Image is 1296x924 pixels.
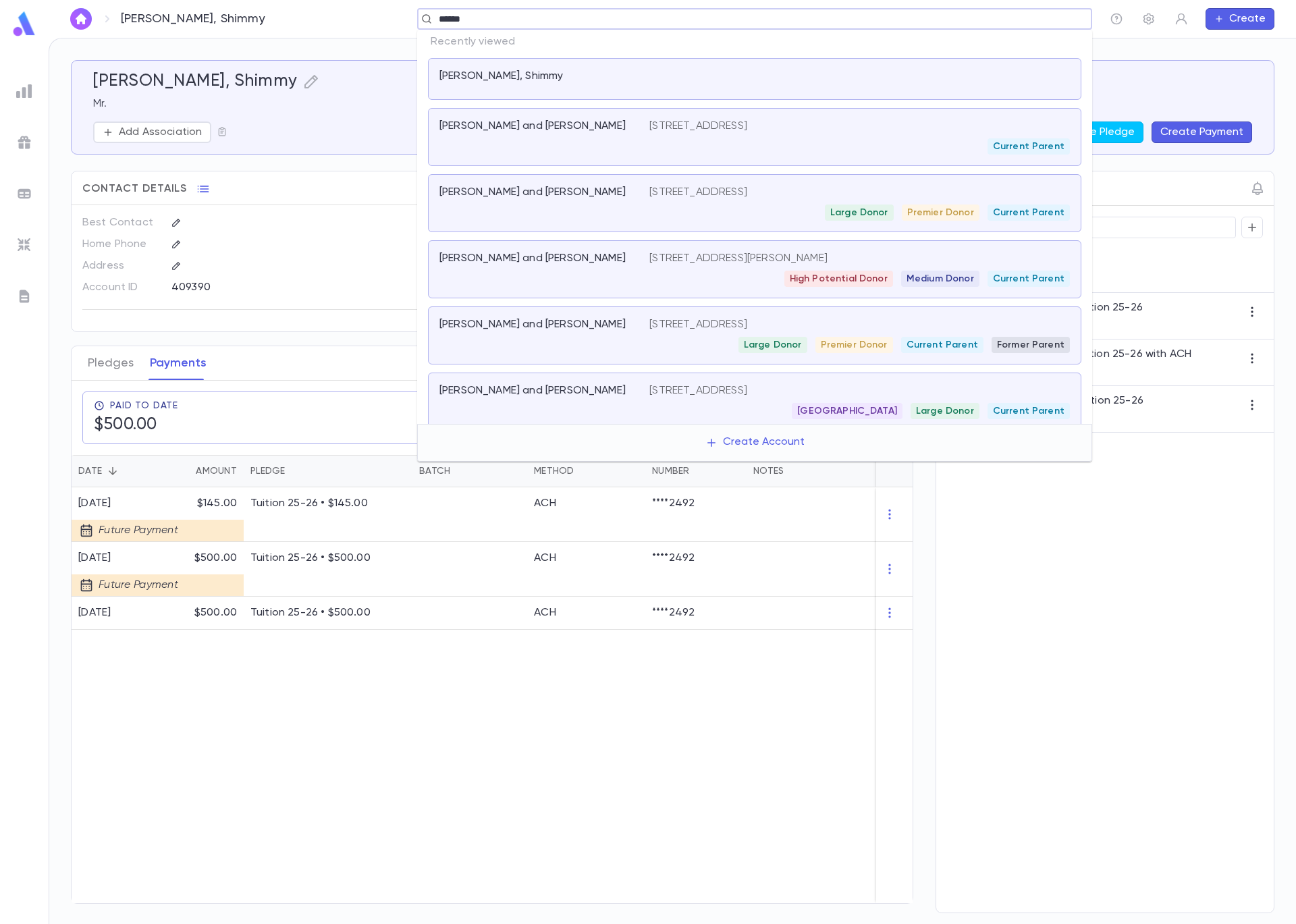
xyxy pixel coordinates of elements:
[902,207,979,218] span: Premier Donor
[169,497,237,510] p: $145.00
[439,318,626,331] p: [PERSON_NAME] and [PERSON_NAME]
[82,234,160,255] p: Home Phone
[121,11,265,26] p: [PERSON_NAME], Shimmy
[82,212,160,234] p: Best Contact
[244,455,412,487] div: Pledge
[534,606,556,620] div: ACH
[534,551,556,565] div: ACH
[194,606,237,620] p: $500.00
[747,455,915,487] div: Notes
[988,406,1070,416] span: Current Parent
[78,455,102,487] div: Date
[174,460,196,482] button: Sort
[527,455,645,487] div: Method
[94,415,157,435] h5: $500.00
[250,551,406,565] p: Tuition 25-26 • $500.00
[815,339,893,350] span: Premier Donor
[16,186,32,202] img: batches_grey.339ca447c9d9533ef1741baa751efc33.svg
[16,237,32,253] img: imports_grey.530a8a0e642e233f2baf0ef88e8c9fcb.svg
[250,455,286,487] div: Pledge
[93,97,1252,111] p: Mr.
[150,346,207,380] button: Payments
[988,207,1070,218] span: Current Parent
[72,455,163,487] div: Date
[119,126,202,139] p: Add Association
[250,606,406,620] p: Tuition 25-26 • $500.00
[534,455,574,487] div: Method
[825,207,894,218] span: Large Donor
[649,186,747,199] p: [STREET_ADDRESS]
[574,460,596,482] button: Sort
[110,400,178,411] span: Paid To Date
[11,11,38,37] img: logo
[16,83,32,99] img: reports_grey.c525e4749d1bce6a11f5fe2a8de1b229.svg
[73,13,89,24] img: home_white.a664292cf8c1dea59945f0da9f25487c.svg
[649,384,747,398] p: [STREET_ADDRESS]
[738,339,807,350] span: Large Donor
[412,455,527,487] div: Batch
[72,574,186,596] div: Future Payment
[102,460,124,482] button: Sort
[439,384,626,398] p: [PERSON_NAME] and [PERSON_NAME]
[78,551,180,565] div: [DATE]
[1152,121,1252,143] button: Create Payment
[16,134,32,151] img: campaigns_grey.99e729a5f7ee94e3726e6486bddda8f1.svg
[439,186,626,199] p: [PERSON_NAME] and [PERSON_NAME]
[988,273,1070,284] span: Current Parent
[250,497,406,510] p: Tuition 25-26 • $145.00
[78,606,111,620] div: [DATE]
[93,121,211,143] button: Add Association
[93,72,298,92] h5: [PERSON_NAME], Shimmy
[16,288,32,304] img: letters_grey.7941b92b52307dd3b8a917253454ce1c.svg
[649,119,747,133] p: [STREET_ADDRESS]
[1206,8,1274,30] button: Create
[82,182,187,196] span: Contact Details
[82,255,160,277] p: Address
[419,455,450,487] div: Batch
[645,455,747,487] div: Number
[988,141,1070,152] span: Current Parent
[1052,121,1143,143] button: Create Pledge
[901,273,979,284] span: Medium Donor
[649,252,828,265] p: [STREET_ADDRESS][PERSON_NAME]
[171,277,407,297] div: 409390
[992,339,1070,350] span: Former Parent
[417,30,1092,54] p: Recently viewed
[792,406,902,416] span: [GEOGRAPHIC_DATA]
[82,277,160,298] p: Account ID
[652,455,690,487] div: Number
[196,455,237,487] div: Amount
[169,551,237,565] p: $500.00
[911,406,979,416] span: Large Donor
[450,460,472,482] button: Sort
[439,70,563,83] p: [PERSON_NAME], Shimmy
[72,520,186,541] div: Future Payment
[163,455,244,487] div: Amount
[88,346,134,380] button: Pledges
[901,339,983,350] span: Current Parent
[439,252,626,265] p: [PERSON_NAME] and [PERSON_NAME]
[78,497,180,510] div: [DATE]
[753,455,784,487] div: Notes
[695,430,815,456] button: Create Account
[534,497,556,510] div: ACH
[649,318,747,331] p: [STREET_ADDRESS]
[439,119,626,133] p: [PERSON_NAME] and [PERSON_NAME]
[784,273,893,284] span: High Potential Donor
